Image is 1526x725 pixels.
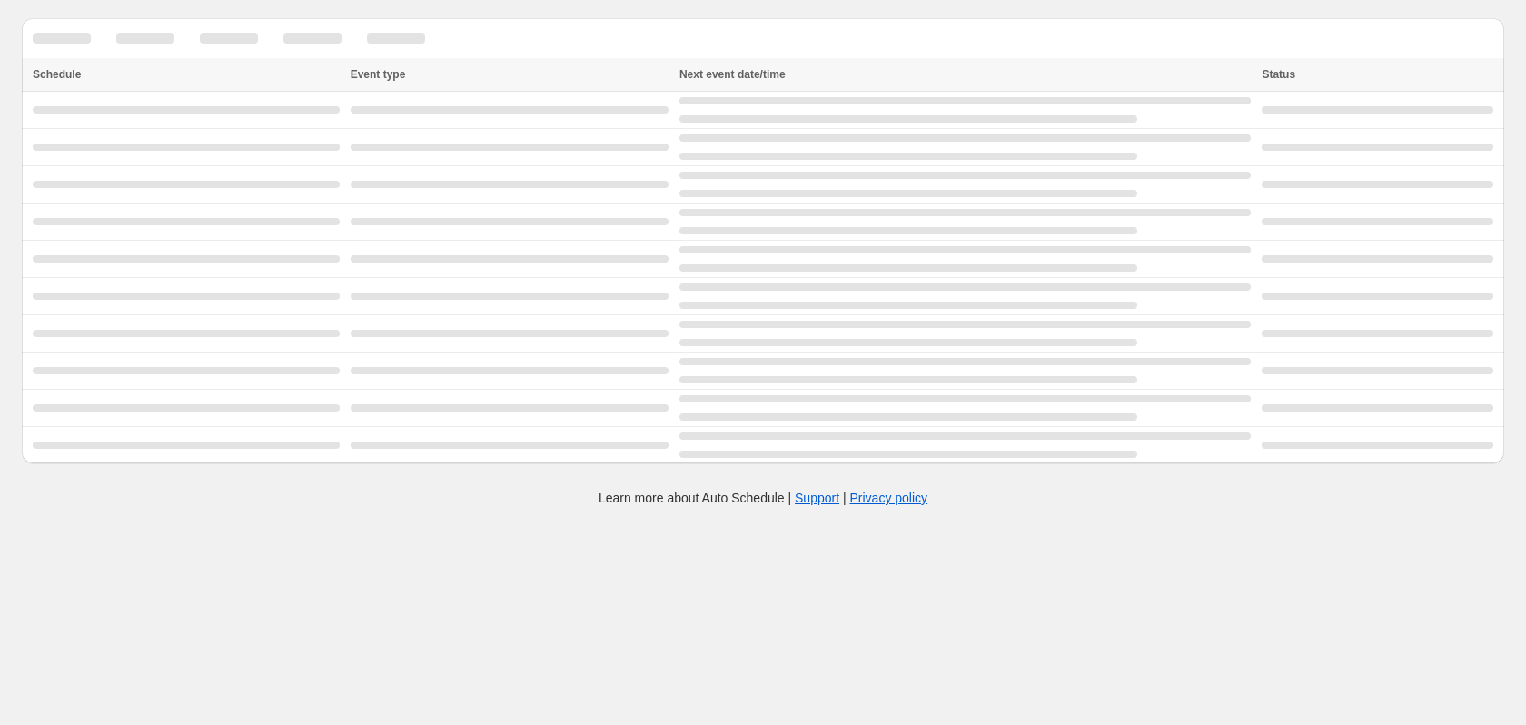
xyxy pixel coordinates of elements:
span: Schedule [33,68,81,81]
a: Privacy policy [850,491,928,505]
p: Learn more about Auto Schedule | | [599,489,927,507]
span: Event type [351,68,406,81]
span: Status [1262,68,1295,81]
span: Next event date/time [679,68,786,81]
a: Support [795,491,839,505]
